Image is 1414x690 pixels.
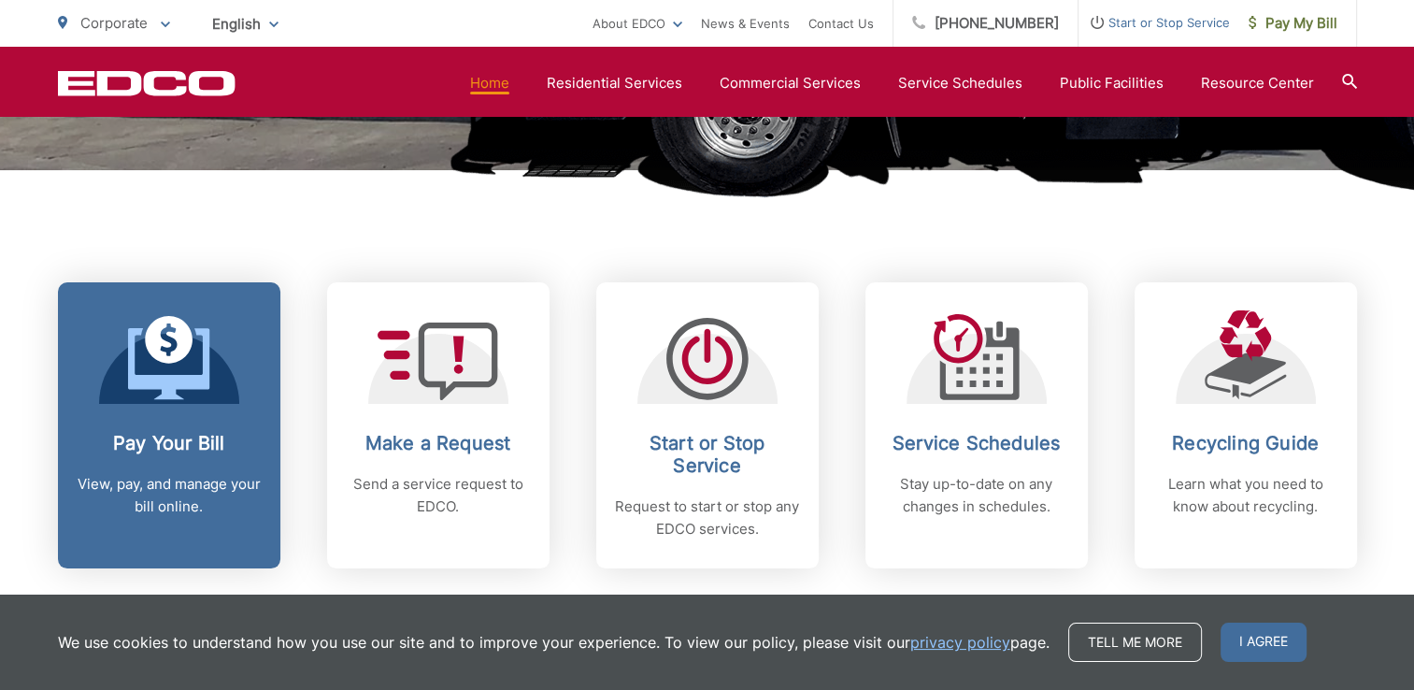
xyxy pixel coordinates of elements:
a: Tell me more [1068,623,1202,662]
a: Recycling Guide Learn what you need to know about recycling. [1135,282,1357,568]
p: View, pay, and manage your bill online. [77,473,262,518]
a: Home [470,72,509,94]
h2: Start or Stop Service [615,432,800,477]
a: About EDCO [593,12,682,35]
p: Request to start or stop any EDCO services. [615,496,800,540]
span: Pay My Bill [1249,12,1337,35]
a: Pay Your Bill View, pay, and manage your bill online. [58,282,280,568]
a: Service Schedules Stay up-to-date on any changes in schedules. [865,282,1088,568]
a: Make a Request Send a service request to EDCO. [327,282,550,568]
a: Resource Center [1201,72,1314,94]
a: Contact Us [808,12,874,35]
a: privacy policy [910,631,1010,654]
a: Service Schedules [898,72,1022,94]
a: Commercial Services [720,72,861,94]
a: EDCD logo. Return to the homepage. [58,70,236,96]
a: News & Events [701,12,790,35]
h2: Service Schedules [884,432,1069,454]
a: Public Facilities [1060,72,1164,94]
p: Send a service request to EDCO. [346,473,531,518]
span: English [198,7,293,40]
h2: Make a Request [346,432,531,454]
span: Corporate [80,14,148,32]
a: Residential Services [547,72,682,94]
p: Learn what you need to know about recycling. [1153,473,1338,518]
p: Stay up-to-date on any changes in schedules. [884,473,1069,518]
span: I agree [1221,623,1307,662]
p: We use cookies to understand how you use our site and to improve your experience. To view our pol... [58,631,1050,654]
h2: Pay Your Bill [77,432,262,454]
h2: Recycling Guide [1153,432,1338,454]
